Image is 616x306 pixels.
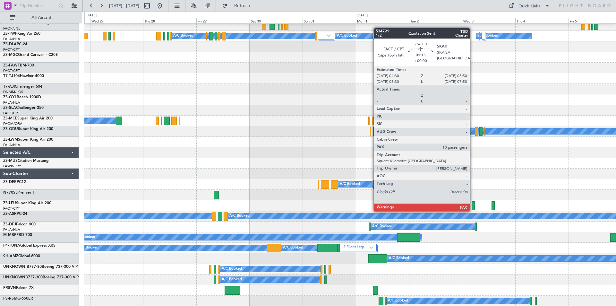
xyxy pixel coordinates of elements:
[3,117,17,120] span: ZS-MCE
[356,18,409,23] div: Mon 1
[3,275,43,279] span: UNKNOWNB737-300
[3,201,51,205] a: ZS-LFUSuper King Air 200
[3,265,42,269] span: UNKNOWN B737-30
[3,64,18,67] span: ZS-FAW
[3,159,18,163] span: ZS-MUS
[3,95,41,99] a: ZS-OYLBeech 1900D
[3,244,56,248] a: P4-TUNAGlobal Express XRS
[3,90,23,94] a: DNMM/LOS
[3,68,20,73] a: FACT/CPT
[478,31,498,41] div: A/C Booked
[3,106,44,110] a: ZS-SLAChallenger 350
[3,32,40,36] a: ZS-TWPKing Air 260
[409,18,462,23] div: Tue 2
[3,254,18,258] span: 9H-AMZ
[3,64,34,67] a: ZS-FAWTBM-700
[3,191,17,195] span: N770SL
[3,227,20,232] a: FALA/HLA
[388,296,408,306] div: A/C Booked
[3,42,27,46] a: ZS-DLAPC-24
[327,34,331,37] img: arrow-gray.svg
[3,191,34,195] a: N770SLPremier I
[3,138,18,142] span: ZS-LWM
[86,13,97,18] div: [DATE]
[462,18,515,23] div: Wed 3
[196,18,250,23] div: Fri 29
[3,74,20,78] span: T7-TJ104
[3,100,20,105] a: FALA/HLA
[369,246,373,249] img: arrow-gray.svg
[3,85,15,89] span: T7-AJI
[3,286,34,290] a: PRSVNFalcon 7X
[3,223,36,226] a: ZS-DFJFalcon 900
[3,106,16,110] span: ZS-SLA
[3,26,21,31] a: FAOR/JNB
[7,13,70,23] button: All Aircraft
[3,233,19,237] span: M-MBFF
[3,275,79,279] a: UNKNOWNB737-300Boeing 737-300 VIP
[3,180,17,184] span: ZS-DER
[3,74,44,78] a: T7-TJ104Hawker 4000
[3,127,53,131] a: ZS-ODUSuper King Air 200
[90,18,143,23] div: Wed 27
[3,201,16,205] span: ZS-LFU
[3,265,78,269] a: UNKNOWN B737-30Boeing 737-300 VIP
[3,42,17,46] span: ZS-DLA
[3,95,17,99] span: ZS-OYL
[222,275,242,284] div: A/C Booked
[283,243,303,253] div: A/C Booked
[3,212,27,216] a: ZS-ASRPC-24
[20,1,56,11] input: Trip Number
[303,18,356,23] div: Sun 31
[3,32,17,36] span: ZS-TWP
[143,18,196,23] div: Thu 28
[222,264,242,274] div: A/C Booked
[78,243,98,253] div: A/C Booked
[3,297,17,301] span: PS-RSM
[173,31,193,41] div: A/C Booked
[3,297,33,301] a: PS-RSMG-650ER
[3,111,20,116] a: FACT/CPT
[337,31,357,41] div: A/C Booked
[229,211,250,221] div: A/C Booked
[3,254,40,258] a: 9H-AMZGlobal 6000
[3,286,16,290] span: PRSVN
[3,138,53,142] a: ZS-LWMSuper King Air 200
[3,53,58,57] a: ZS-MGCGrand Caravan - C208
[75,232,95,242] div: A/C Booked
[381,127,401,136] div: A/C Booked
[3,117,53,120] a: ZS-MCESuper King Air 200
[3,47,20,52] a: FACT/CPT
[109,3,139,9] span: [DATE] - [DATE]
[250,18,303,23] div: Sat 30
[3,121,22,126] a: FAGM/QRA
[515,18,569,23] div: Thu 4
[229,4,256,8] span: Refresh
[389,254,409,263] div: A/C Booked
[3,212,17,216] span: ZS-ASR
[340,179,360,189] div: A/C Booked
[3,206,20,211] a: FACT/CPT
[17,15,68,20] span: All Aircraft
[3,37,20,41] a: FALA/HLA
[506,1,553,11] button: Quick Links
[3,85,42,89] a: T7-AJIChallenger 604
[3,233,32,237] a: M-MBFFBD-700
[3,143,20,147] a: FALA/HLA
[372,222,392,232] div: A/C Booked
[343,245,369,250] label: 2 Flight Legs
[3,164,21,169] a: FAWB/PRY
[3,127,18,131] span: ZS-ODU
[518,3,540,10] div: Quick Links
[357,13,368,18] div: [DATE]
[3,223,16,226] span: ZS-DFJ
[3,180,26,184] a: ZS-DERPC12
[219,1,258,11] button: Refresh
[3,244,20,248] span: P4-TUNA
[3,53,18,57] span: ZS-MGC
[3,159,49,163] a: ZS-MUSCitation Mustang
